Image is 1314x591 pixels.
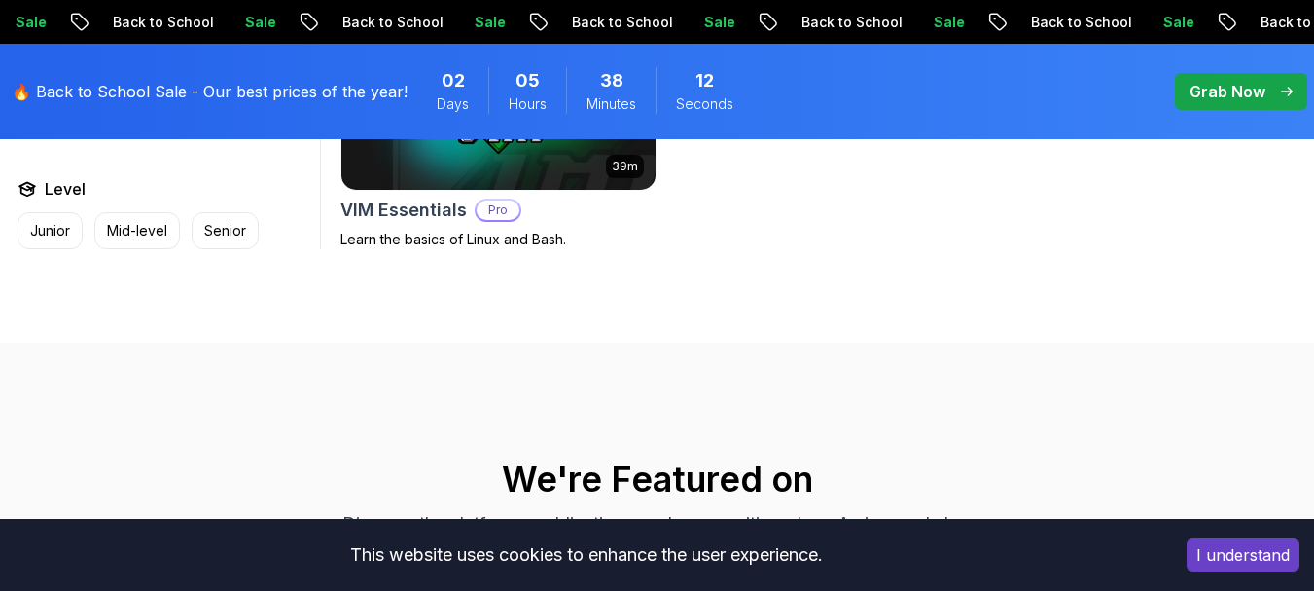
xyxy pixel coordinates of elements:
[477,201,519,220] p: Pro
[612,159,638,174] p: 39m
[107,221,167,240] p: Mid-level
[204,221,246,240] p: Senior
[45,177,86,201] h2: Level
[556,13,689,32] p: Back to School
[442,67,465,94] span: 2 Days
[600,67,623,94] span: 38 Minutes
[94,212,180,249] button: Mid-level
[689,13,751,32] p: Sale
[1187,538,1299,572] button: Accept cookies
[1015,13,1148,32] p: Back to School
[437,94,469,114] span: Days
[1190,80,1265,103] p: Grab Now
[327,13,459,32] p: Back to School
[10,460,1304,499] h2: We're Featured on
[509,94,547,114] span: Hours
[786,13,918,32] p: Back to School
[1148,13,1210,32] p: Sale
[459,13,521,32] p: Sale
[515,67,540,94] span: 5 Hours
[918,13,980,32] p: Sale
[586,94,636,114] span: Minutes
[331,510,984,565] p: Discover the platforms, publications, and communities where Amigoscode has been featured
[18,212,83,249] button: Junior
[30,221,70,240] p: Junior
[12,80,408,103] p: 🔥 Back to School Sale - Our best prices of the year!
[192,212,259,249] button: Senior
[695,67,714,94] span: 12 Seconds
[340,197,467,224] h2: VIM Essentials
[15,534,1157,576] div: This website uses cookies to enhance the user experience.
[676,94,733,114] span: Seconds
[340,230,657,249] p: Learn the basics of Linux and Bash.
[230,13,292,32] p: Sale
[97,13,230,32] p: Back to School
